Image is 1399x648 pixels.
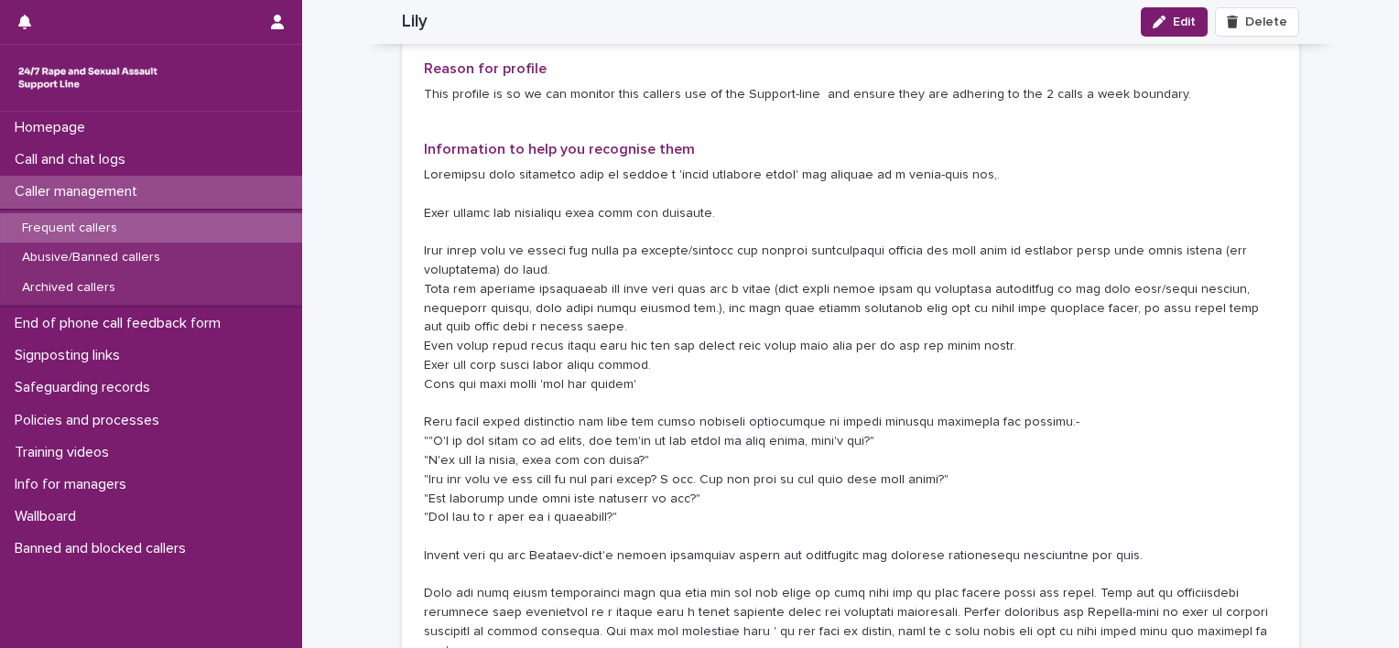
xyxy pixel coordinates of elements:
[7,412,174,429] p: Policies and processes
[7,476,141,493] p: Info for managers
[7,280,130,296] p: Archived callers
[7,221,132,236] p: Frequent callers
[15,59,161,96] img: rhQMoQhaT3yELyF149Cw
[7,151,140,168] p: Call and chat logs
[424,85,1277,104] p: This profile is so we can monitor this callers use of the Support-line and ensure they are adheri...
[1173,16,1196,28] span: Edit
[7,379,165,396] p: Safeguarding records
[1215,7,1299,37] button: Delete
[7,315,235,332] p: End of phone call feedback form
[1245,16,1287,28] span: Delete
[424,61,547,76] span: Reason for profile
[7,540,201,557] p: Banned and blocked callers
[7,119,100,136] p: Homepage
[7,183,152,200] p: Caller management
[7,444,124,461] p: Training videos
[1141,7,1208,37] button: Edit
[7,250,175,265] p: Abusive/Banned callers
[7,508,91,525] p: Wallboard
[424,142,695,157] span: Information to help you recognise them
[7,347,135,364] p: Signposting links
[402,11,428,32] h2: Lily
